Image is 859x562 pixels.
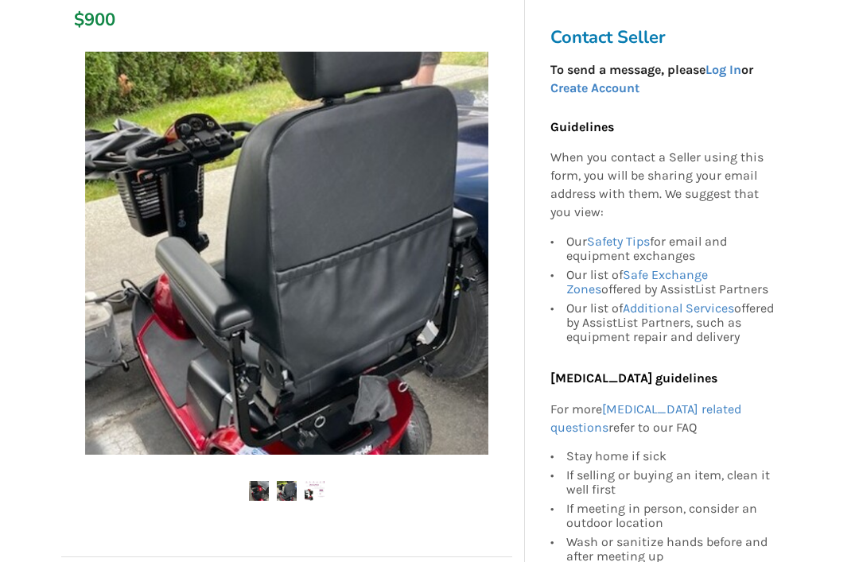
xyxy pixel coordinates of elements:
p: When you contact a Seller using this form, you will be sharing your email address with them. We s... [550,149,778,222]
a: Log In [705,62,741,77]
b: Guidelines [550,119,614,134]
h3: Contact Seller [550,26,786,48]
a: [MEDICAL_DATA] related questions [550,401,741,435]
strong: To send a message, please or [550,62,753,95]
img: scooter - brand new - used twice-scooter-mobility-abbotsford-assistlist-listing [277,481,297,501]
div: Stay home if sick [566,450,778,467]
a: Safe Exchange Zones [566,267,708,297]
div: Our list of offered by AssistList Partners [566,265,778,299]
b: [MEDICAL_DATA] guidelines [550,370,717,386]
a: Additional Services [623,300,734,316]
a: Create Account [550,80,639,95]
img: scooter - brand new - used twice-scooter-mobility-abbotsford-assistlist-listing [305,481,325,501]
div: If selling or buying an item, clean it well first [566,467,778,500]
img: scooter - brand new - used twice-scooter-mobility-abbotsford-assistlist-listing [249,481,269,501]
div: Our for email and equipment exchanges [566,234,778,265]
a: Safety Tips [587,234,650,249]
div: If meeting in person, consider an outdoor location [566,500,778,533]
p: For more refer to our FAQ [550,401,778,437]
div: $900 [74,9,76,31]
div: Our list of offered by AssistList Partners, such as equipment repair and delivery [566,299,778,344]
